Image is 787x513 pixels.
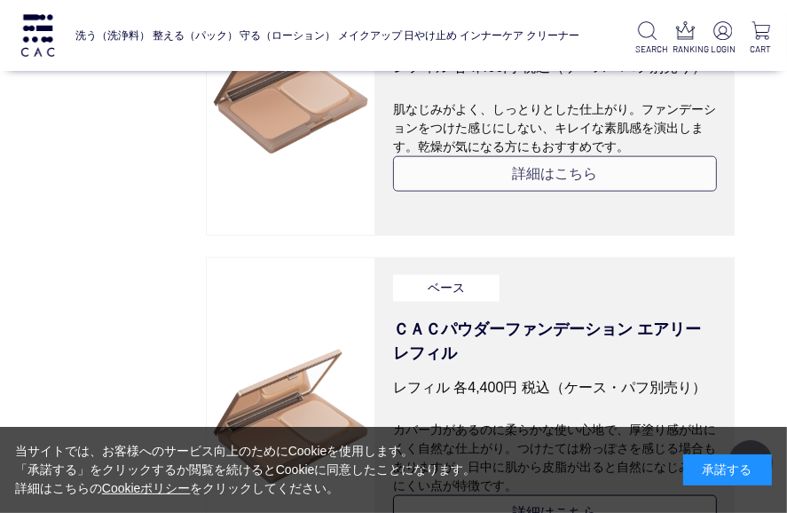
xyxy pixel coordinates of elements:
a: 整える（パック） [153,17,238,54]
img: logo [19,14,57,58]
a: 日やけ止め [405,17,458,54]
div: 当サイトでは、お客様へのサービス向上のためにCookieを使用します。 「承諾する」をクリックするか閲覧を続けるとCookieに同意したことになります。 詳細はこちらの をクリックしてください。 [15,442,476,498]
a: ベース ＣＡＣパウダーファンデーション エアリー レフィル レフィル 各4,400円 税込（ケース・パフ別売り） [393,275,717,399]
p: ベース [393,275,500,301]
a: メイクアップ [338,17,402,54]
p: CART [749,43,773,56]
p: RANKING [673,43,697,56]
a: SEARCH [635,21,659,56]
p: ＣＡＣパウダーファンデーション エアリー レフィル [393,318,717,366]
a: インナーケア [460,17,523,54]
img: ＣＡＣパウダーファンデーション スムース レフィル [207,333,374,501]
p: LOGIN [711,43,735,56]
a: CART [749,21,773,56]
a: 洗う（洗浄料） [75,17,150,54]
p: SEARCH [635,43,659,56]
p: カバー力があるのに柔らかな使い心地で、厚塗り感が出にくく自然な仕上がり。つけたては粉っぽさを感じる場合もありますが、日中に肌から皮脂が出ると自然になじみ崩れにくい点が特徴です。 [393,399,717,495]
div: 承諾する [683,454,772,485]
a: 守る（ローション） [240,17,335,54]
a: 詳細はこちら [393,156,717,192]
p: レフィル 各4,400円 税込（ケース・パフ別売り） [393,377,717,399]
a: クリーナー [526,17,579,54]
a: LOGIN [711,21,735,56]
a: RANKING [673,21,697,56]
p: 肌なじみがよく、しっとりとした仕上がり。ファンデーションをつけた感じにしない、キレイな素肌感を演出します。乾燥が気になる方にもおすすめです。 [393,78,717,156]
a: Cookieポリシー [102,481,191,495]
